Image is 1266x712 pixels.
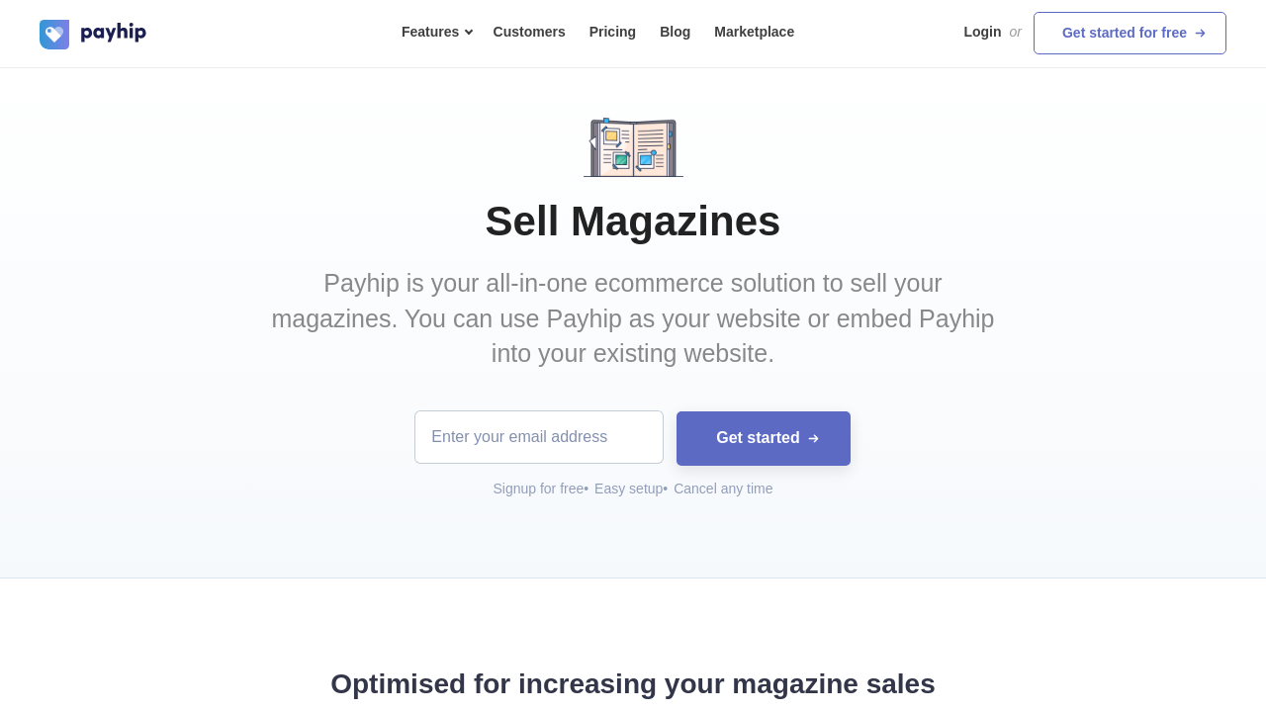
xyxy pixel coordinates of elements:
span: • [587,480,591,496]
span: • [665,480,670,496]
input: Enter your email address [417,411,665,463]
h2: Optimised for increasing your magazine sales [40,658,1226,710]
h1: Sell Magazines [40,197,1226,246]
div: Signup for free [495,479,593,498]
img: Notebook.png [584,118,683,177]
a: Get started for free [1040,11,1226,53]
div: Easy setup [597,479,672,498]
span: Features [402,24,467,41]
img: logo.svg [40,20,148,49]
div: Cancel any time [676,479,772,498]
button: Get started [678,411,849,466]
p: Payhip is your all-in-one ecommerce solution to sell your magazines. You can use Payhip as your w... [262,266,1004,372]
